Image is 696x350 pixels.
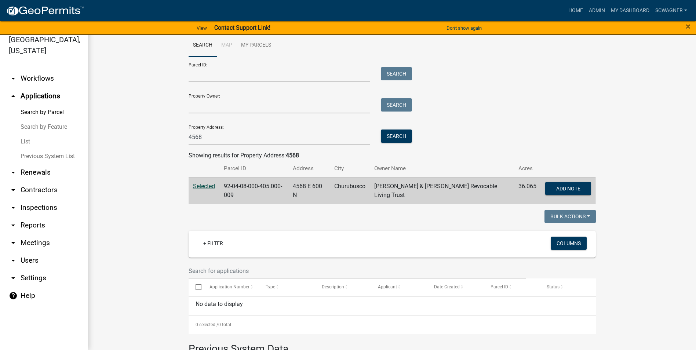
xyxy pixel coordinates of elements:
[288,160,329,177] th: Address
[9,74,18,83] i: arrow_drop_down
[330,177,370,204] td: Churubusco
[9,291,18,300] i: help
[551,237,587,250] button: Columns
[194,22,210,34] a: View
[427,278,483,296] datatable-header-cell: Date Created
[547,284,560,289] span: Status
[315,278,371,296] datatable-header-cell: Description
[9,186,18,194] i: arrow_drop_down
[565,4,586,18] a: Home
[544,210,596,223] button: Bulk Actions
[381,130,412,143] button: Search
[219,177,289,204] td: 92-04-08-000-405.000-009
[330,160,370,177] th: City
[286,152,299,159] strong: 4568
[586,4,608,18] a: Admin
[9,92,18,101] i: arrow_drop_up
[483,278,539,296] datatable-header-cell: Parcel ID
[193,183,215,190] a: Selected
[539,278,595,296] datatable-header-cell: Status
[514,177,541,204] td: 36.065
[434,284,460,289] span: Date Created
[370,177,514,204] td: [PERSON_NAME] & [PERSON_NAME] Revocable Living Trust
[197,237,229,250] a: + Filter
[322,284,344,289] span: Description
[189,34,217,57] a: Search
[288,177,329,204] td: 4568 E 600 N
[9,238,18,247] i: arrow_drop_down
[556,185,580,191] span: Add Note
[9,203,18,212] i: arrow_drop_down
[608,4,652,18] a: My Dashboard
[219,160,289,177] th: Parcel ID
[203,278,259,296] datatable-header-cell: Application Number
[189,297,596,315] div: No data to display
[196,322,218,327] span: 0 selected /
[686,21,690,32] span: ×
[652,4,690,18] a: scwagner
[189,316,596,334] div: 0 total
[686,22,690,31] button: Close
[378,284,397,289] span: Applicant
[381,67,412,80] button: Search
[189,151,596,160] div: Showing results for Property Address:
[9,168,18,177] i: arrow_drop_down
[189,278,203,296] datatable-header-cell: Select
[259,278,315,296] datatable-header-cell: Type
[545,182,591,195] button: Add Note
[9,221,18,230] i: arrow_drop_down
[370,160,514,177] th: Owner Name
[266,284,275,289] span: Type
[237,34,276,57] a: My Parcels
[9,256,18,265] i: arrow_drop_down
[9,274,18,282] i: arrow_drop_down
[514,160,541,177] th: Acres
[214,24,270,31] strong: Contact Support Link!
[189,263,526,278] input: Search for applications
[371,278,427,296] datatable-header-cell: Applicant
[209,284,249,289] span: Application Number
[381,98,412,112] button: Search
[491,284,508,289] span: Parcel ID
[444,22,485,34] button: Don't show again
